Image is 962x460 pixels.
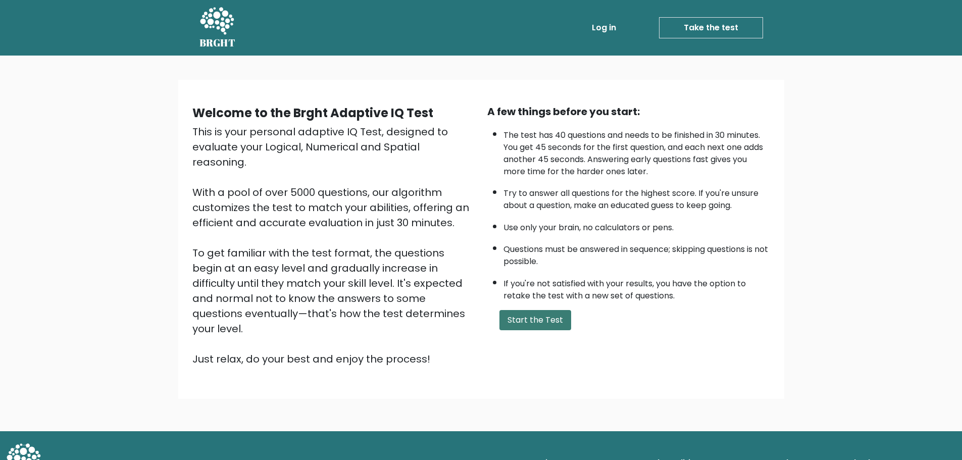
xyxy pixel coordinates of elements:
[192,124,475,367] div: This is your personal adaptive IQ Test, designed to evaluate your Logical, Numerical and Spatial ...
[503,217,770,234] li: Use only your brain, no calculators or pens.
[192,105,433,121] b: Welcome to the Brght Adaptive IQ Test
[199,4,236,52] a: BRGHT
[199,37,236,49] h5: BRGHT
[503,273,770,302] li: If you're not satisfied with your results, you have the option to retake the test with a new set ...
[487,104,770,119] div: A few things before you start:
[659,17,763,38] a: Take the test
[503,124,770,178] li: The test has 40 questions and needs to be finished in 30 minutes. You get 45 seconds for the firs...
[503,238,770,268] li: Questions must be answered in sequence; skipping questions is not possible.
[588,18,620,38] a: Log in
[499,310,571,330] button: Start the Test
[503,182,770,212] li: Try to answer all questions for the highest score. If you're unsure about a question, make an edu...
